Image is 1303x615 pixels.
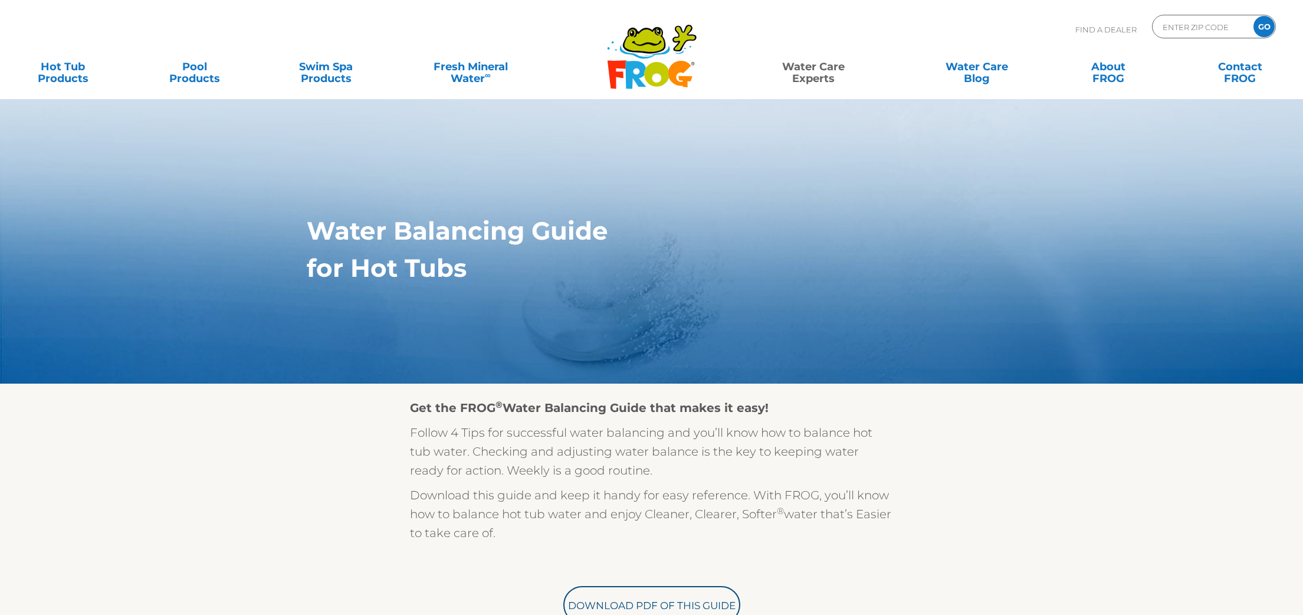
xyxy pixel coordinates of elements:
[275,55,378,78] a: Swim SpaProducts
[143,55,246,78] a: PoolProducts
[307,217,942,245] h1: Water Balancing Guide
[307,254,942,282] h1: for Hot Tubs
[1075,15,1137,44] p: Find A Dealer
[1253,16,1275,37] input: GO
[1161,18,1241,35] input: Zip Code Form
[495,399,503,410] sup: ®
[410,401,769,415] strong: Get the FROG Water Balancing Guide that makes it easy!
[925,55,1028,78] a: Water CareBlog
[406,55,534,78] a: Fresh MineralWater∞
[12,55,114,78] a: Hot TubProducts
[410,486,894,542] p: Download this guide and keep it handy for easy reference. With FROG, you’ll know how to balance h...
[485,70,491,80] sup: ∞
[777,505,784,516] sup: ®
[730,55,897,78] a: Water CareExperts
[1189,55,1291,78] a: ContactFROG
[410,423,894,480] p: Follow 4 Tips for successful water balancing and you’ll know how to balance hot tub water. Checki...
[1057,55,1160,78] a: AboutFROG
